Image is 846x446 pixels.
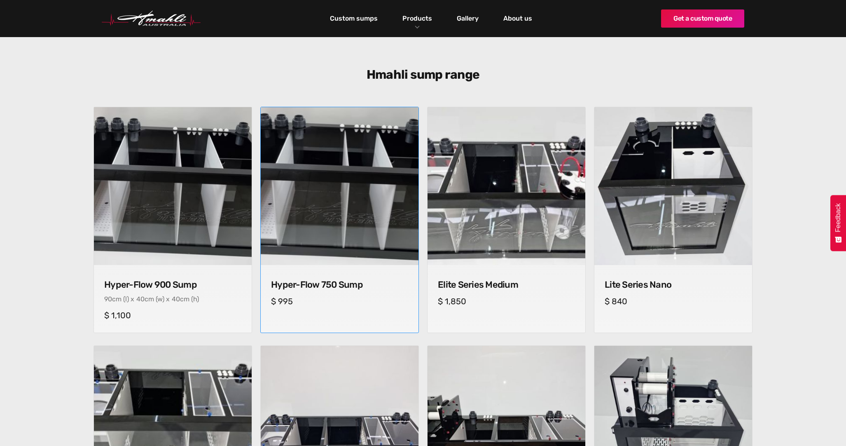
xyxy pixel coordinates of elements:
[605,296,742,306] h5: $ 840
[102,11,201,26] img: Hmahli Australia Logo
[112,295,134,303] div: cm (l) x
[594,107,752,265] img: Lite Series Nano
[102,11,201,26] a: home
[438,279,575,290] h4: Elite Series Medium
[830,195,846,251] button: Feedback - Show survey
[94,107,252,265] img: Hyper-Flow 900 Sump
[260,107,419,333] a: Hyper-Flow 750 Sump Hyper-Flow 750 Sump Hyper-Flow 750 Sump$ 995
[172,295,180,303] div: 40
[271,279,408,290] h4: Hyper-Flow 750 Sump
[605,279,742,290] h4: Lite Series Nano
[271,296,408,306] h5: $ 995
[455,12,481,26] a: Gallery
[501,12,534,26] a: About us
[104,310,241,320] h5: $ 1,100
[594,107,753,333] a: Lite Series NanoLite Series NanoLite Series Nano$ 840
[264,67,582,82] h3: Hmahli sump range
[104,279,241,290] h4: Hyper-Flow 900 Sump
[257,103,422,269] img: Hyper-Flow 750 Sump
[438,296,575,306] h5: $ 1,850
[136,295,145,303] div: 40
[428,107,585,265] img: Elite Series Medium
[834,203,842,232] span: Feedback
[145,295,170,303] div: cm (w) x
[104,295,112,303] div: 90
[427,107,586,333] a: Elite Series MediumElite Series MediumElite Series Medium$ 1,850
[328,12,380,26] a: Custom sumps
[180,295,199,303] div: cm (h)
[400,12,434,24] a: Products
[661,9,744,28] a: Get a custom quote
[93,107,252,333] a: Hyper-Flow 900 Sump Hyper-Flow 900 Sump Hyper-Flow 900 Sump90cm (l) x40cm (w) x40cm (h)$ 1,100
